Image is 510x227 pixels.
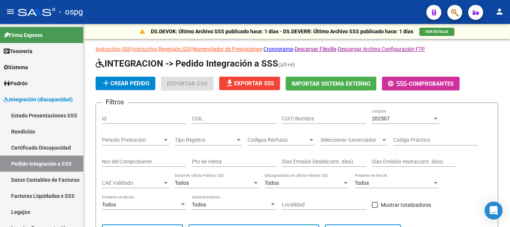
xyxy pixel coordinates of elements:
a: Nomenclador de Prestaciones [193,46,262,52]
button: Importar Sistema Externo [286,77,376,91]
p: - - - - - [96,45,498,53]
h3: Filtros [102,97,128,107]
p: DS.DEVOK: Último Archivo SSS publicado hace: 1 días - DS.DEVERR: Último Archivo SSS publicado hac... [151,27,413,36]
span: - ospg [59,4,83,20]
a: Descargar Filezilla [295,46,336,52]
span: Periodo Prestacion [102,137,162,143]
span: Importar Sistema Externo [292,80,370,87]
span: INTEGRACION -> Pedido Integración a SSS [96,58,278,69]
span: Crear Pedido [102,80,149,87]
div: Open Intercom Messenger [485,202,503,220]
mat-icon: person [495,7,504,16]
span: Exportar CSV [167,80,208,87]
button: -Comprobantes [382,77,460,91]
span: Codigos Rechazo [248,137,308,143]
span: Tipo Registro [175,137,235,143]
a: Instructivo Reversión SSS [132,46,191,52]
span: Todos [192,202,206,208]
span: Mostrar totalizadores [381,200,431,209]
span: Todos [265,180,279,186]
span: VER DETALLE [425,30,448,34]
button: VER DETALLE [419,28,454,36]
span: 202507 [372,116,390,122]
span: Firma Express [4,31,43,39]
a: Instructivo SSS [96,46,131,52]
span: Todos [175,180,189,186]
span: CAE Validado [102,180,162,186]
span: Integración (discapacidad) [4,95,73,104]
span: (alt+e) [278,61,295,68]
mat-icon: file_download [225,79,234,88]
span: Seleccionar Gerenciador [320,137,381,143]
span: Tesorería [4,47,32,55]
mat-icon: menu [6,7,15,16]
a: Cronograma [264,46,293,52]
span: Exportar SSS [225,80,274,87]
button: Exportar SSS [219,77,280,90]
span: Comprobantes [409,80,454,87]
span: Todos [102,202,116,208]
span: Padrón [4,79,28,88]
span: - [388,80,409,87]
button: Exportar CSV [161,77,214,91]
span: Todos [355,180,369,186]
a: Descargar Archivo Configuración FTP [338,46,425,52]
span: Sistema [4,63,28,71]
button: Crear Pedido [96,77,155,90]
mat-icon: add [102,79,111,88]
